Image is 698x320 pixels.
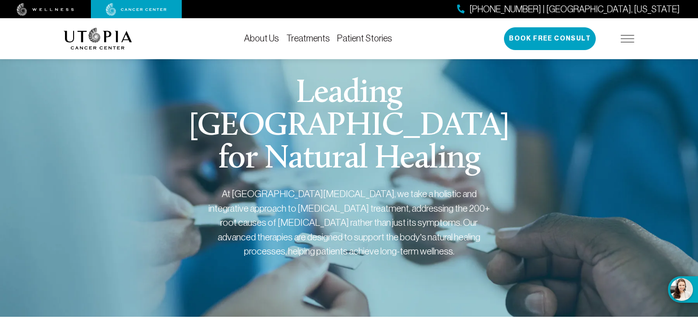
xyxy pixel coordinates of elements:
[64,28,132,50] img: logo
[286,33,330,43] a: Treatments
[106,3,167,16] img: cancer center
[504,27,596,50] button: Book Free Consult
[621,35,634,42] img: icon-hamburger
[208,187,490,259] div: At [GEOGRAPHIC_DATA][MEDICAL_DATA], we take a holistic and integrative approach to [MEDICAL_DATA]...
[337,33,392,43] a: Patient Stories
[244,33,279,43] a: About Us
[469,3,680,16] span: [PHONE_NUMBER] | [GEOGRAPHIC_DATA], [US_STATE]
[175,77,523,176] h1: Leading [GEOGRAPHIC_DATA] for Natural Healing
[17,3,74,16] img: wellness
[457,3,680,16] a: [PHONE_NUMBER] | [GEOGRAPHIC_DATA], [US_STATE]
